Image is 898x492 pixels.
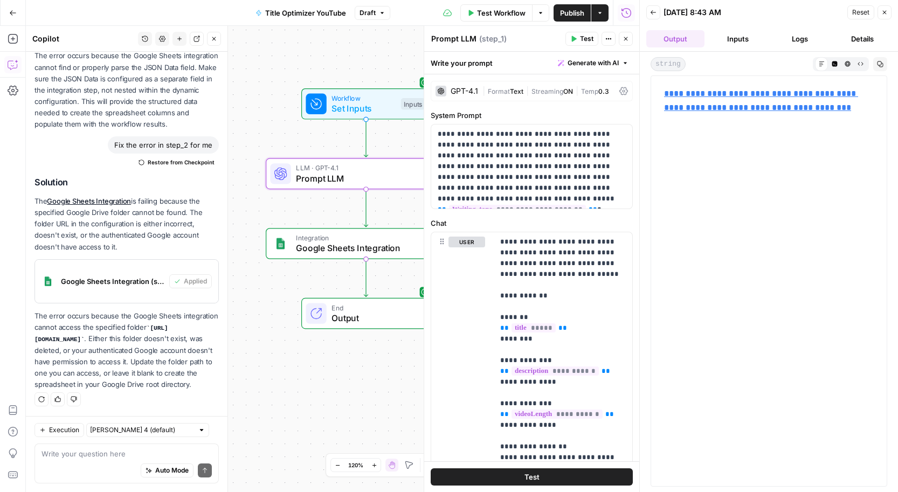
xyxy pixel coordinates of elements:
span: Generate with AI [568,58,619,68]
span: End [331,302,419,313]
div: GPT-4.1 [451,87,478,95]
input: Claude Sonnet 4 (default) [90,425,194,435]
div: LLM · GPT-4.1Prompt LLMStep 1 [266,158,466,190]
span: Prompt LLM [296,172,432,185]
span: Streaming [531,87,563,95]
button: Auto Mode [141,463,194,477]
button: Test [565,32,598,46]
span: Auto Mode [155,466,189,475]
button: Reset [847,5,874,19]
span: Execution [49,425,79,435]
div: Copilot [32,33,135,44]
span: Restore from Checkpoint [148,158,215,167]
div: WorkflowSet InputsInputs [266,88,466,120]
button: Publish [554,4,591,22]
span: Test [524,472,540,482]
g: Edge from step_1 to step_2 [364,189,368,227]
div: Write your prompt [424,52,639,74]
textarea: Prompt LLM [431,33,476,44]
span: ON [563,87,573,95]
p: The error occurs because the Google Sheets integration cannot find or properly parse the JSON Dat... [34,50,219,130]
span: | [573,85,581,96]
button: user [448,237,485,247]
span: | [523,85,531,96]
button: Logs [771,30,830,47]
span: 0.3 [598,87,609,95]
span: Test Workflow [477,8,526,18]
a: Google Sheets Integration [47,197,131,205]
button: Inputs [709,30,767,47]
div: Inputs [401,98,425,110]
p: The is failing because the specified Google Drive folder cannot be found. The folder URL in the c... [34,196,219,253]
span: Google Sheets Integration (step_2) [61,276,165,287]
img: Group%201%201.png [39,273,57,290]
div: EndOutput [266,298,466,329]
span: Temp [581,87,598,95]
span: Applied [184,276,207,286]
h2: Solution [34,177,219,188]
div: IntegrationGoogle Sheets IntegrationStep 2 [266,228,466,259]
g: Edge from start to step_1 [364,120,368,157]
button: Title Optimizer YouTube [249,4,353,22]
span: Title Optimizer YouTube [265,8,346,18]
span: Format [488,87,510,95]
g: Edge from step_2 to end [364,259,368,297]
span: ( step_1 ) [479,33,507,44]
p: The error occurs because the Google Sheets integration cannot access the specified folder . Eithe... [34,310,219,391]
span: Integration [296,233,420,243]
label: Chat [431,218,633,228]
span: string [651,57,686,71]
span: Google Sheets Integration [296,241,420,254]
span: Workflow [331,93,396,103]
button: Test Workflow [460,4,532,22]
button: Draft [355,6,390,20]
button: Applied [169,274,212,288]
span: | [482,85,488,96]
img: Group%201%201.png [274,237,287,250]
button: Execution [34,423,84,437]
span: 120% [348,461,363,469]
span: Reset [852,8,869,17]
span: LLM · GPT-4.1 [296,163,432,173]
button: Restore from Checkpoint [134,156,219,169]
div: Fix the error in step_2 for me [108,136,219,154]
span: Publish [560,8,584,18]
span: Text [510,87,523,95]
button: Details [833,30,892,47]
button: Generate with AI [554,56,633,70]
span: Test [580,34,593,44]
label: System Prompt [431,110,633,121]
span: Output [331,311,419,324]
span: Draft [360,8,376,18]
button: Output [646,30,704,47]
button: Test [431,468,633,486]
span: Set Inputs [331,102,396,115]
